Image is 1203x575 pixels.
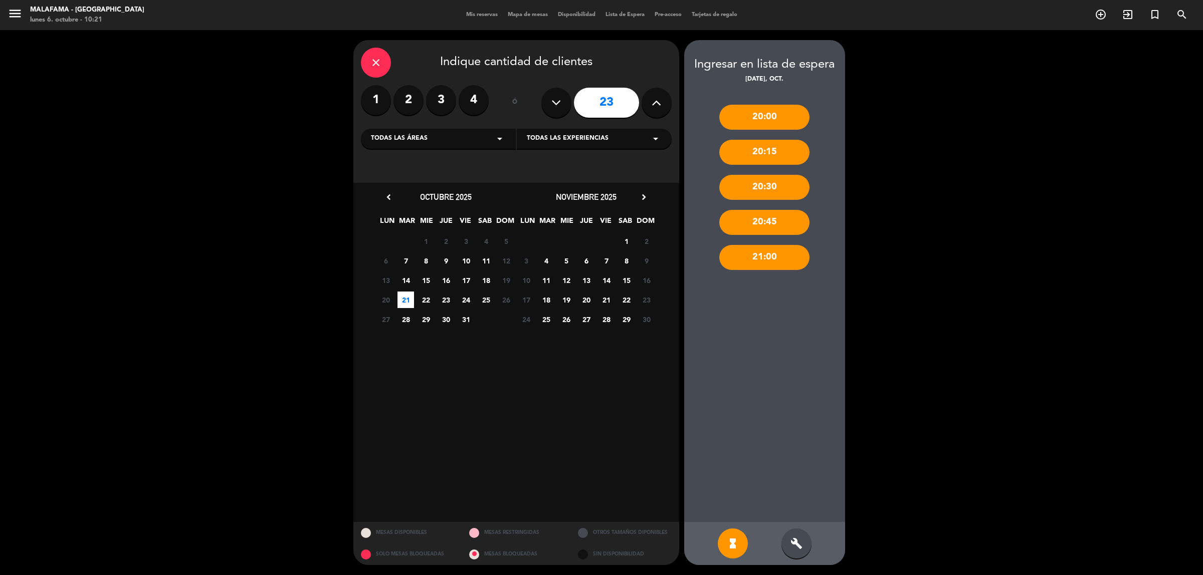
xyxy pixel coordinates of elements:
[639,192,649,202] i: chevron_right
[8,6,23,25] button: menu
[618,311,635,328] span: 29
[558,292,574,308] span: 19
[727,537,739,549] i: hourglass_full
[539,215,555,231] span: MAR
[719,245,810,270] div: 21:00
[558,252,574,269] span: 5
[498,252,514,269] span: 12
[598,272,615,289] span: 14
[519,215,536,231] span: LUN
[438,292,454,308] span: 23
[578,311,594,328] span: 27
[1122,9,1134,21] i: exit_to_app
[383,192,394,202] i: chevron_left
[650,133,662,145] i: arrow_drop_down
[618,272,635,289] span: 15
[458,252,474,269] span: 10
[578,272,594,289] span: 13
[538,311,554,328] span: 25
[462,543,570,565] div: MESAS BLOQUEADAS
[377,292,394,308] span: 20
[503,12,553,18] span: Mapa de mesas
[617,215,634,231] span: SAB
[478,233,494,249] span: 4
[1095,9,1107,21] i: add_circle_outline
[499,85,531,120] div: ó
[459,85,489,115] label: 4
[30,15,144,25] div: lunes 6. octubre - 10:21
[638,252,655,269] span: 9
[457,215,474,231] span: VIE
[637,215,653,231] span: DOM
[498,233,514,249] span: 5
[527,134,609,144] span: Todas las experiencias
[397,252,414,269] span: 7
[353,522,462,543] div: MESAS DISPONIBLES
[570,543,679,565] div: SIN DISPONIBILIDAD
[558,272,574,289] span: 12
[438,272,454,289] span: 16
[684,55,845,75] div: Ingresar en lista de espera
[1149,9,1161,21] i: turned_in_not
[618,233,635,249] span: 1
[719,175,810,200] div: 20:30
[379,215,395,231] span: LUN
[478,292,494,308] span: 25
[458,233,474,249] span: 3
[518,272,534,289] span: 10
[377,252,394,269] span: 6
[461,12,503,18] span: Mis reservas
[618,292,635,308] span: 22
[418,292,434,308] span: 22
[518,292,534,308] span: 17
[494,133,506,145] i: arrow_drop_down
[462,522,570,543] div: MESAS RESTRINGIDAS
[438,215,454,231] span: JUE
[418,252,434,269] span: 8
[578,292,594,308] span: 20
[638,311,655,328] span: 30
[420,192,472,202] span: octubre 2025
[556,192,617,202] span: noviembre 2025
[650,12,687,18] span: Pre-acceso
[458,272,474,289] span: 17
[426,85,456,115] label: 3
[719,210,810,235] div: 20:45
[393,85,424,115] label: 2
[538,292,554,308] span: 18
[598,252,615,269] span: 7
[498,292,514,308] span: 26
[558,311,574,328] span: 26
[477,215,493,231] span: SAB
[397,292,414,308] span: 21
[638,272,655,289] span: 16
[418,233,434,249] span: 1
[397,272,414,289] span: 14
[370,57,382,69] i: close
[598,292,615,308] span: 21
[598,311,615,328] span: 28
[719,105,810,130] div: 20:00
[518,311,534,328] span: 24
[496,215,513,231] span: DOM
[719,140,810,165] div: 20:15
[618,252,635,269] span: 8
[361,85,391,115] label: 1
[687,12,742,18] span: Tarjetas de regalo
[578,215,594,231] span: JUE
[418,311,434,328] span: 29
[638,233,655,249] span: 2
[30,5,144,15] div: Malafama - [GEOGRAPHIC_DATA]
[8,6,23,21] i: menu
[478,272,494,289] span: 18
[438,233,454,249] span: 2
[377,311,394,328] span: 27
[361,48,672,78] div: Indique cantidad de clientes
[578,252,594,269] span: 6
[377,272,394,289] span: 13
[478,252,494,269] span: 11
[418,215,435,231] span: MIE
[1176,9,1188,21] i: search
[518,252,534,269] span: 3
[371,134,428,144] span: Todas las áreas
